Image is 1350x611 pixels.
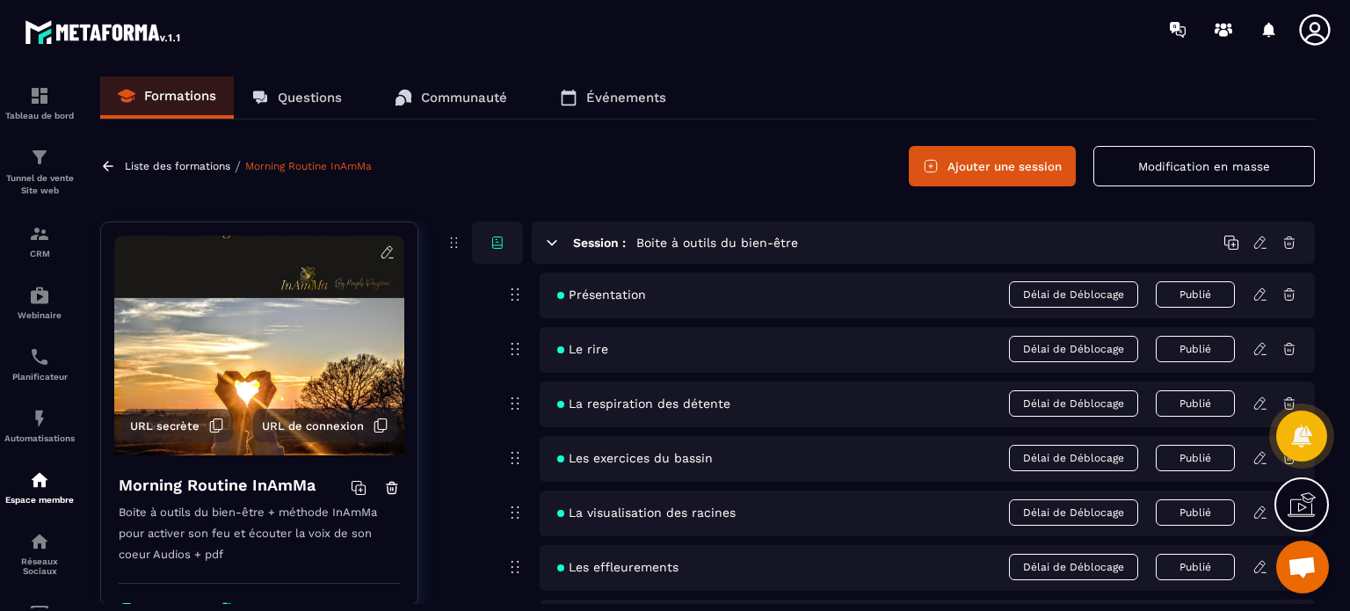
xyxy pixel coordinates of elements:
[573,236,626,250] h6: Session :
[1156,281,1235,308] button: Publié
[557,342,608,356] span: Le rire
[121,409,233,442] button: URL secrète
[542,76,684,119] a: Événements
[4,134,75,210] a: formationformationTunnel de vente Site web
[25,16,183,47] img: logo
[119,502,400,584] p: Boite à outils du bien-être + méthode InAmMa pour activer son feu et écouter la voix de son coeur...
[557,506,736,520] span: La visualisation des racines
[245,160,372,172] a: Morning Routine InAmMa
[144,88,216,104] p: Formations
[1093,146,1315,186] button: Modification en masse
[4,518,75,589] a: social-networksocial-networkRéseaux Sociaux
[636,234,798,251] h5: Boite à outils du bien-être
[4,111,75,120] p: Tableau de bord
[100,76,234,119] a: Formations
[557,560,679,574] span: Les effleurements
[586,90,666,105] p: Événements
[557,396,730,411] span: La respiration des détente
[4,210,75,272] a: formationformationCRM
[119,473,316,498] h4: Morning Routine InAmMa
[114,236,404,455] img: background
[4,433,75,443] p: Automatisations
[1156,554,1235,580] button: Publié
[125,160,230,172] a: Liste des formations
[29,285,50,306] img: automations
[29,85,50,106] img: formation
[4,333,75,395] a: schedulerschedulerPlanificateur
[235,158,241,175] span: /
[4,372,75,382] p: Planificateur
[29,469,50,491] img: automations
[1009,554,1138,580] span: Délai de Déblocage
[1156,336,1235,362] button: Publié
[1276,541,1329,593] div: Ouvrir le chat
[4,72,75,134] a: formationformationTableau de bord
[557,451,713,465] span: Les exercices du bassin
[557,287,646,302] span: Présentation
[130,419,200,433] span: URL secrète
[1009,281,1138,308] span: Délai de Déblocage
[421,90,507,105] p: Communauté
[262,419,364,433] span: URL de connexion
[1156,445,1235,471] button: Publié
[29,147,50,168] img: formation
[4,272,75,333] a: automationsautomationsWebinaire
[234,76,359,119] a: Questions
[1009,499,1138,526] span: Délai de Déblocage
[1156,390,1235,417] button: Publié
[1009,390,1138,417] span: Délai de Déblocage
[909,146,1076,186] button: Ajouter une session
[4,172,75,197] p: Tunnel de vente Site web
[4,395,75,456] a: automationsautomationsAutomatisations
[1156,499,1235,526] button: Publié
[377,76,525,119] a: Communauté
[4,249,75,258] p: CRM
[4,310,75,320] p: Webinaire
[253,409,397,442] button: URL de connexion
[29,531,50,552] img: social-network
[4,556,75,576] p: Réseaux Sociaux
[29,408,50,429] img: automations
[4,456,75,518] a: automationsautomationsEspace membre
[29,346,50,367] img: scheduler
[4,495,75,505] p: Espace membre
[278,90,342,105] p: Questions
[1009,336,1138,362] span: Délai de Déblocage
[1009,445,1138,471] span: Délai de Déblocage
[29,223,50,244] img: formation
